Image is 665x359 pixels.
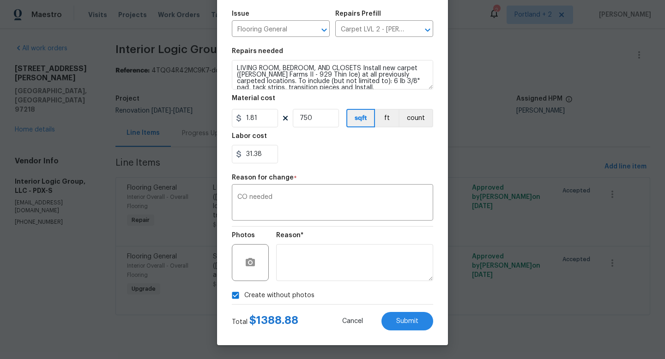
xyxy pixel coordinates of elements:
h5: Reason for change [232,174,294,181]
h5: Repairs needed [232,48,283,54]
h5: Reason* [276,232,303,239]
textarea: LIVING ROOM, BEDROOM, AND CLOSETS Install new carpet ([PERSON_NAME] Farms II - 929 Thin Ice) at a... [232,60,433,90]
button: Open [421,24,434,36]
h5: Labor cost [232,133,267,139]
h5: Material cost [232,95,275,102]
span: Cancel [342,318,363,325]
h5: Photos [232,232,255,239]
textarea: CO needed [237,194,428,213]
span: $ 1388.88 [249,315,298,326]
span: Create without photos [244,291,314,300]
h5: Repairs Prefill [335,11,381,17]
button: ft [375,109,399,127]
button: Cancel [327,312,378,330]
button: Submit [381,312,433,330]
button: count [399,109,433,127]
button: Open [318,24,331,36]
span: Submit [396,318,418,325]
div: Total [232,316,298,327]
h5: Issue [232,11,249,17]
button: sqft [346,109,375,127]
